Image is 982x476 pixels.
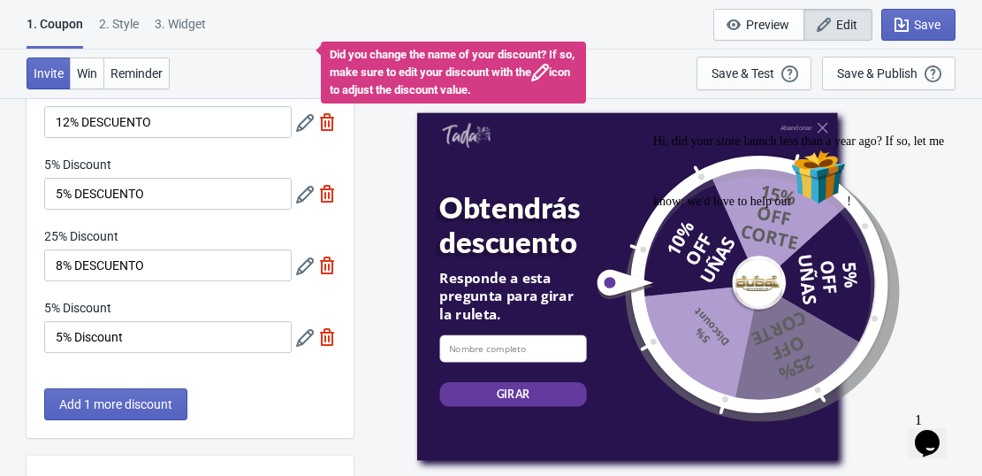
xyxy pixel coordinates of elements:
button: Reminder [103,58,170,89]
div: Abandonar [780,124,811,132]
div: Responde a esta pregunta para girar la ruleta. [439,268,586,324]
input: Nombre completo [439,334,586,362]
button: Edit [803,9,872,41]
img: :gift: [144,21,201,78]
div: 2 . Style [99,15,139,46]
a: Tada Shopify App - Exit Intent, Spin to Win Popups, Newsletter Discount Gift Game [442,122,491,150]
label: 5% Discount [44,299,111,317]
img: delete.svg [318,185,336,203]
img: delete.svg [318,113,336,131]
button: Add 1 more discount [44,388,187,420]
img: Tada Shopify App - Exit Intent, Spin to Win Popups, Newsletter Discount Gift Game [442,122,491,148]
button: Save & Publish [822,57,955,90]
span: Invite [34,66,64,81]
span: Save [914,18,940,32]
div: Hi, did your store launch less than a year ago? If so, let me know; we'd love to help out🎁! [7,7,325,81]
label: 25% Discount [44,227,118,245]
img: delete.svg [318,328,336,346]
button: Save & Test [697,57,811,90]
iframe: chat widget [646,127,964,396]
span: Edit [836,18,857,32]
div: Obtendrás descuento [439,190,615,260]
span: Win [77,66,97,81]
div: Did you change the name of your discount? If so, make sure to edit your discount with the icon to... [321,42,586,104]
div: Save & Test [712,66,774,81]
div: Save & Publish [837,66,917,81]
span: Hi, did your store launch less than a year ago? If so, let me know; we'd love to help out ! [7,7,298,81]
button: Preview [713,9,804,41]
button: Invite [27,58,71,89]
label: 5% Discount [44,156,111,173]
div: 1. Coupon [27,15,83,49]
button: Save [881,9,955,41]
iframe: chat widget [908,405,964,458]
img: delete.svg [318,257,336,274]
span: Reminder [110,66,163,81]
div: 3. Widget [155,15,206,46]
span: Preview [746,18,789,32]
div: GIRAR [496,387,529,402]
span: Add 1 more discount [59,397,172,411]
button: Win [70,58,104,89]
